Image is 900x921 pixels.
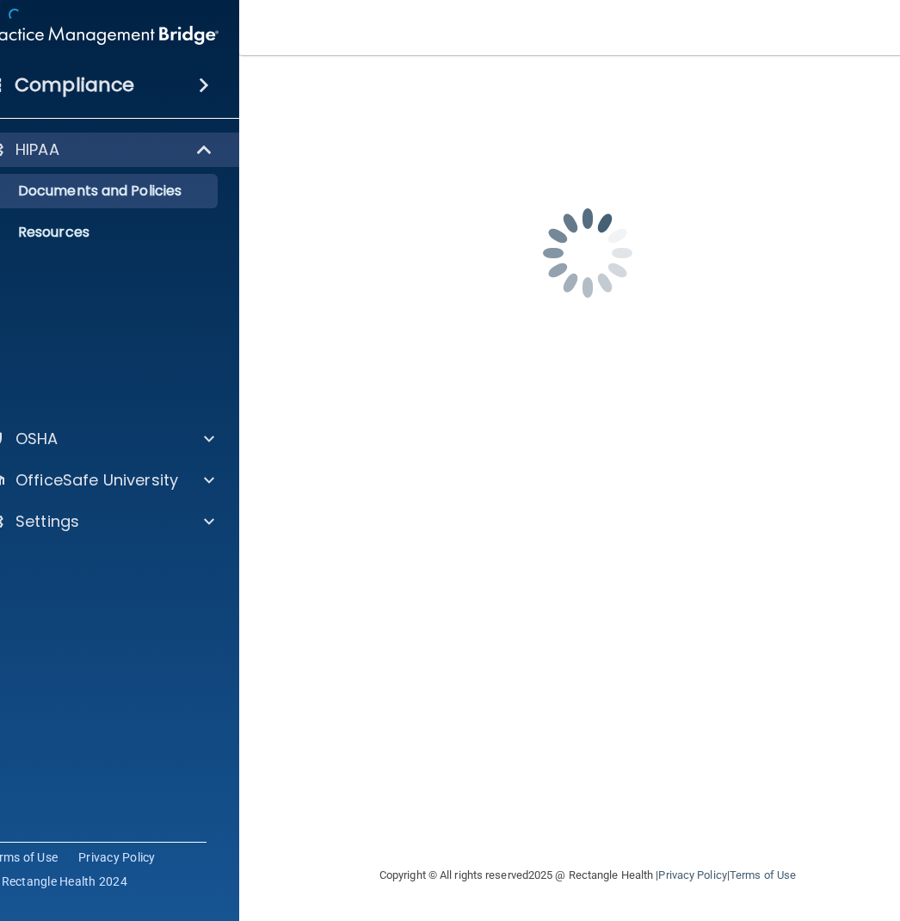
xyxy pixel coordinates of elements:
[15,429,59,449] p: OSHA
[15,511,79,532] p: Settings
[78,849,156,866] a: Privacy Policy
[730,868,796,881] a: Terms of Use
[15,470,178,491] p: OfficeSafe University
[602,799,879,868] iframe: Drift Widget Chat Controller
[502,167,674,339] img: spinner.e123f6fc.gif
[658,868,726,881] a: Privacy Policy
[15,139,59,160] p: HIPAA
[15,73,134,97] h4: Compliance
